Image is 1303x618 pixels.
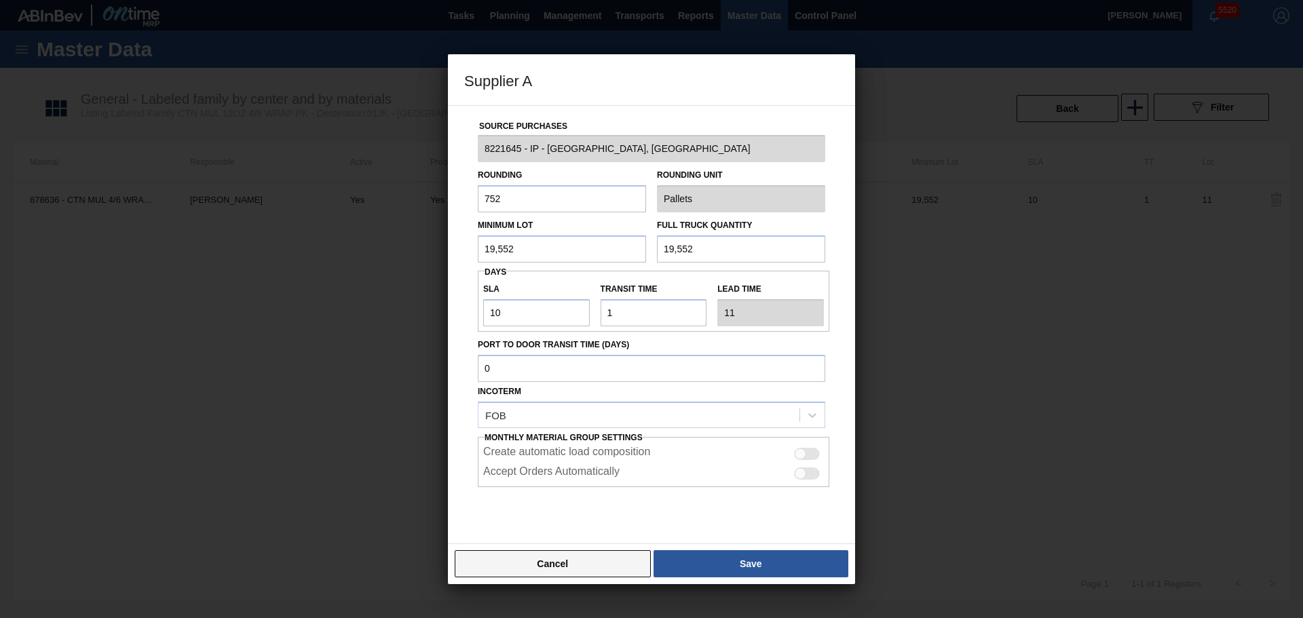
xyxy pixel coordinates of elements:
label: Port to Door Transit Time (days) [478,335,825,355]
label: Create automatic load composition [483,446,650,462]
label: Rounding [478,170,522,180]
label: Incoterm [478,387,521,396]
label: Full Truck Quantity [657,220,752,230]
div: This configuration enables automatic acceptance of the order on the supplier side [478,462,829,482]
span: Monthly Material Group Settings [485,433,643,442]
label: Accept Orders Automatically [483,465,620,482]
h3: Supplier A [448,54,855,106]
label: Minimum Lot [478,220,533,230]
label: Transit time [601,279,707,299]
button: Cancel [455,550,651,577]
label: Rounding Unit [657,166,825,185]
button: Save [654,550,848,577]
span: Days [485,267,506,277]
div: This setting enables the automatic creation of load composition on the supplier side if the order... [478,442,829,462]
label: Source Purchases [479,121,567,131]
div: FOB [485,409,506,421]
label: Lead time [717,279,824,299]
label: SLA [483,279,590,299]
